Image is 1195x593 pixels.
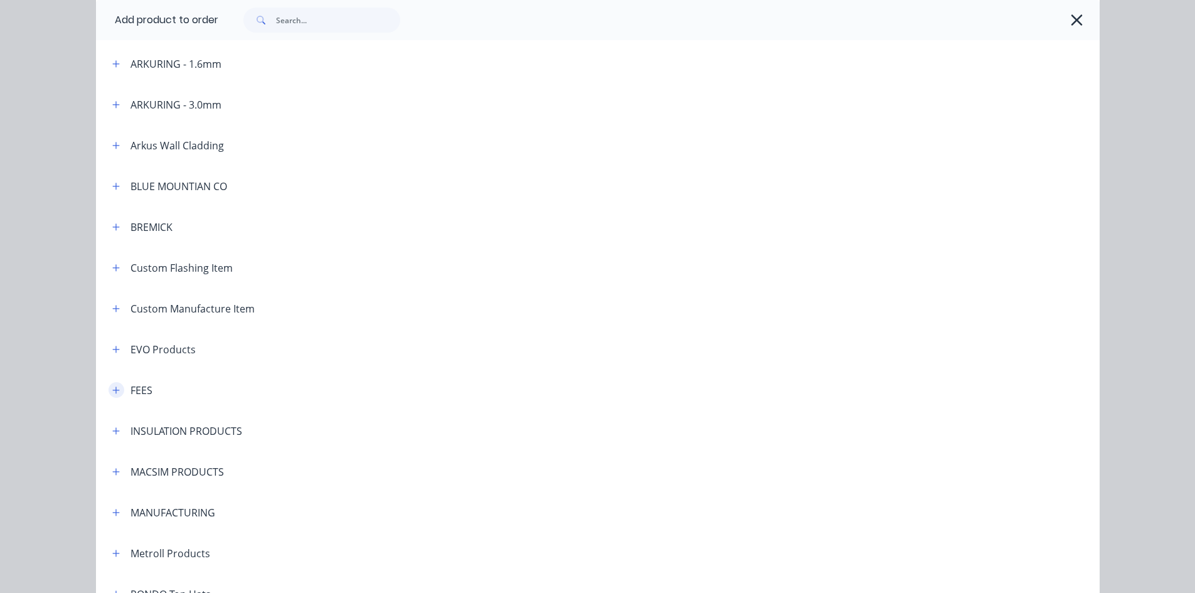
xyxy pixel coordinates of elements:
[130,505,215,520] div: MANUFACTURING
[130,138,224,153] div: Arkus Wall Cladding
[130,464,224,479] div: MACSIM PRODUCTS
[130,424,242,439] div: INSULATION PRODUCTS
[130,546,210,561] div: Metroll Products
[276,8,400,33] input: Search...
[130,97,221,112] div: ARKURING - 3.0mm
[130,220,173,235] div: BREMICK
[130,56,221,72] div: ARKURING - 1.6mm
[130,260,233,275] div: Custom Flashing Item
[130,342,196,357] div: EVO Products
[130,301,255,316] div: Custom Manufacture Item
[130,179,227,194] div: BLUE MOUNTIAN CO
[130,383,152,398] div: FEES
